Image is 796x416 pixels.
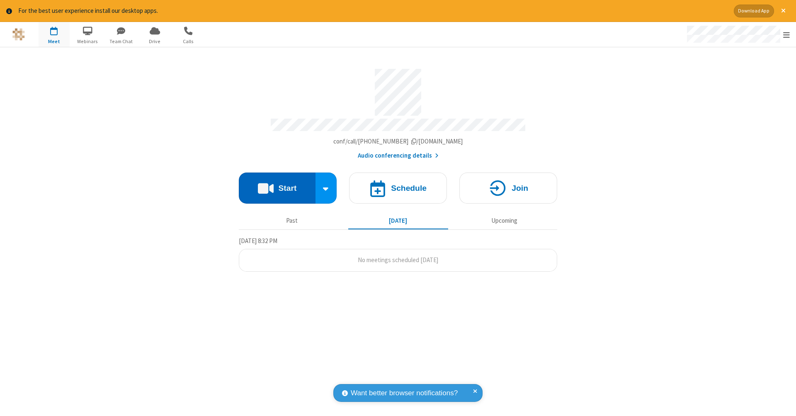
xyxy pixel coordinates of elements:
span: No meetings scheduled [DATE] [358,256,438,264]
button: [DATE] [348,213,448,229]
h4: Start [278,184,296,192]
span: [DATE] 8:32 PM [239,237,277,245]
button: Upcoming [454,213,554,229]
div: Start conference options [315,173,337,204]
span: Calls [173,38,204,45]
button: Audio conferencing details [358,151,439,161]
button: Logo [3,22,34,47]
span: Team Chat [106,38,137,45]
span: Copy my meeting room link [333,137,463,145]
h4: Join [512,184,528,192]
img: QA Selenium DO NOT DELETE OR CHANGE [12,28,25,41]
span: Meet [39,38,70,45]
section: Account details [239,63,557,160]
h4: Schedule [391,184,427,192]
div: Open menu [679,22,796,47]
button: Join [459,173,557,204]
button: Start [239,173,315,204]
button: Copy my meeting room linkCopy my meeting room link [333,137,463,146]
button: Close alert [777,5,790,17]
div: For the best user experience install our desktop apps. [18,6,728,16]
span: Webinars [72,38,103,45]
button: Download App [734,5,774,17]
span: Want better browser notifications? [351,388,458,399]
button: Past [242,213,342,229]
span: Drive [139,38,170,45]
section: Today's Meetings [239,236,557,272]
button: Schedule [349,173,447,204]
